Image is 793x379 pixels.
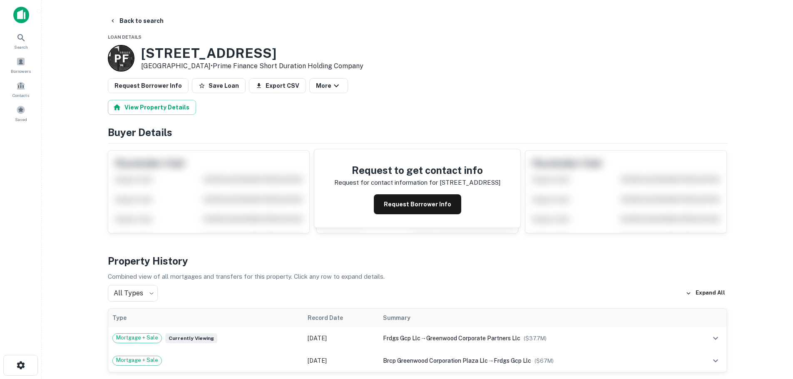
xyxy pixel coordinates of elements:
a: Contacts [2,78,39,100]
button: More [309,78,348,93]
div: All Types [108,285,158,302]
button: expand row [708,354,723,368]
button: Request Borrower Info [374,194,461,214]
p: [STREET_ADDRESS] [440,178,500,188]
span: Currently viewing [165,333,217,343]
h3: [STREET_ADDRESS] [141,45,363,61]
p: Combined view of all mortgages and transfers for this property. Click any row to expand details. [108,272,727,282]
h4: Request to get contact info [334,163,500,178]
button: Export CSV [249,78,306,93]
button: Back to search [106,13,167,28]
div: → [383,356,684,365]
a: Borrowers [2,54,39,76]
span: Contacts [12,92,29,99]
span: Search [14,44,28,50]
p: P F [114,50,128,67]
th: Type [108,309,303,327]
span: Loan Details [108,35,142,40]
span: ($ 37.7M ) [524,335,547,342]
span: Saved [15,116,27,123]
button: Expand All [684,287,727,300]
span: Mortgage + Sale [113,356,162,364]
a: Saved [2,102,39,124]
th: Summary [379,309,688,327]
span: greenwood corporate partners llc [426,335,520,342]
div: → [383,334,684,343]
h4: Property History [108,253,727,268]
th: Record Date [303,309,379,327]
button: Save Loan [192,78,246,93]
iframe: Chat Widget [751,312,793,352]
span: frdgs gcp llc [494,357,531,364]
span: frdgs gcp llc [383,335,420,342]
button: Request Borrower Info [108,78,189,93]
h4: Buyer Details [108,125,727,140]
a: Prime Finance Short Duration Holding Company [213,62,363,70]
a: Search [2,30,39,52]
img: capitalize-icon.png [13,7,29,23]
button: View Property Details [108,100,196,115]
td: [DATE] [303,327,379,349]
button: expand row [708,331,723,345]
span: Borrowers [11,68,31,74]
p: Request for contact information for [334,178,438,188]
span: ($ 67M ) [534,358,554,364]
span: brcp greenwood corporation plaza llc [383,357,488,364]
td: [DATE] [303,349,379,372]
a: P F [108,45,134,72]
span: Mortgage + Sale [113,334,162,342]
p: [GEOGRAPHIC_DATA] • [141,61,363,71]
